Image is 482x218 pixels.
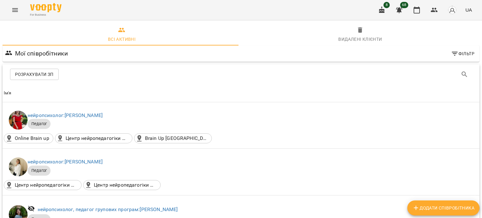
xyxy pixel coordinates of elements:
[383,2,390,8] span: 8
[448,6,457,14] img: avatar_s.png
[66,135,128,142] p: Центр нейропедагогіки Brain up(п-т [PERSON_NAME][STREET_ADDRESS])
[338,35,382,43] div: Видалені клієнти
[4,89,12,97] div: Ім'я
[28,159,103,165] a: нейропсихолог:[PERSON_NAME]
[15,49,68,58] h6: Мої співробітники
[15,181,78,189] p: Центр нейропедагогіки Brain up(п-т [PERSON_NAME][STREET_ADDRESS])
[15,135,49,142] p: Online Brain up
[412,204,474,212] span: Додати співробітника
[28,121,51,127] span: Педагог
[457,67,472,82] button: Search
[9,111,28,130] img: Іванна Шевчук
[9,157,28,176] img: Ірина Сухарська
[4,89,478,97] span: Ім'я
[94,181,157,189] p: Центр нейропедагогіки Brain up. м. Лівобережна([STREET_ADDRESS]
[15,71,54,78] span: Розрахувати ЗП
[8,3,23,18] button: Menu
[4,180,82,190] div: Центр нейропедагогіки Brain up(п-т Володимира Івасюка, 20, Київ, Україна)
[4,133,53,143] div: Online Brain up()
[407,200,479,215] button: Додати співробітника
[4,89,12,97] div: Sort
[55,133,133,143] div: Центр нейропедагогіки Brain up(п-т Володимира Івасюка, 20, Київ, Україна)
[463,4,474,16] button: UA
[30,3,62,12] img: Voopty Logo
[145,135,208,142] p: Brain Up [GEOGRAPHIC_DATA](A. Vivulskio g. 14, [GEOGRAPHIC_DATA], 03221 [GEOGRAPHIC_DATA] городск...
[3,64,479,84] div: Table Toolbar
[30,13,62,17] span: For Business
[465,7,472,13] span: UA
[28,168,51,173] span: Педагог
[83,180,161,190] div: Центр нейропедагогіки Brain up. м. Лівобережна(вулиця Микільсько-Слобідська, 2б, Київ, Україна, 0...
[28,112,103,118] a: нейропсихолог:[PERSON_NAME]
[10,69,59,80] button: Розрахувати ЗП
[448,48,477,59] button: Фільтр
[400,2,408,8] span: 68
[451,50,474,57] span: Фільтр
[108,35,136,43] div: Всі активні
[38,206,178,212] a: нейропсихолог, педагог групових програм:[PERSON_NAME]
